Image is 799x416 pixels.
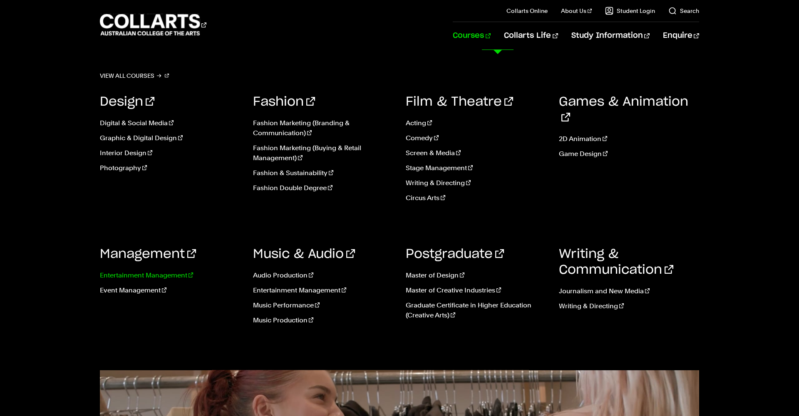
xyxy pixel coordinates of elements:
[100,285,241,295] a: Event Management
[100,70,169,82] a: View all courses
[406,148,546,158] a: Screen & Media
[253,315,394,325] a: Music Production
[453,22,491,50] a: Courses
[253,118,394,138] a: Fashion Marketing (Branding & Communication)
[406,178,546,188] a: Writing & Directing
[605,7,655,15] a: Student Login
[406,248,504,260] a: Postgraduate
[100,133,241,143] a: Graphic & Digital Design
[100,118,241,128] a: Digital & Social Media
[559,149,700,159] a: Game Design
[253,248,355,260] a: Music & Audio
[406,96,513,108] a: Film & Theatre
[559,301,700,311] a: Writing & Directing
[406,270,546,280] a: Master of Design
[406,133,546,143] a: Comedy
[100,270,241,280] a: Entertainment Management
[559,134,700,144] a: 2D Animation
[253,96,315,108] a: Fashion
[253,183,394,193] a: Fashion Double Degree
[253,143,394,163] a: Fashion Marketing (Buying & Retail Management)
[253,168,394,178] a: Fashion & Sustainability
[100,248,196,260] a: Management
[100,163,241,173] a: Photography
[559,286,700,296] a: Journalism and New Media
[406,118,546,128] a: Acting
[571,22,650,50] a: Study Information
[406,300,546,320] a: Graduate Certificate in Higher Education (Creative Arts)
[663,22,699,50] a: Enquire
[504,22,558,50] a: Collarts Life
[406,285,546,295] a: Master of Creative Industries
[668,7,699,15] a: Search
[406,163,546,173] a: Stage Management
[100,13,206,37] div: Go to homepage
[559,96,688,124] a: Games & Animation
[253,285,394,295] a: Entertainment Management
[253,300,394,310] a: Music Performance
[100,148,241,158] a: Interior Design
[406,193,546,203] a: Circus Arts
[561,7,592,15] a: About Us
[253,270,394,280] a: Audio Production
[559,248,673,276] a: Writing & Communication
[506,7,548,15] a: Collarts Online
[100,96,154,108] a: Design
